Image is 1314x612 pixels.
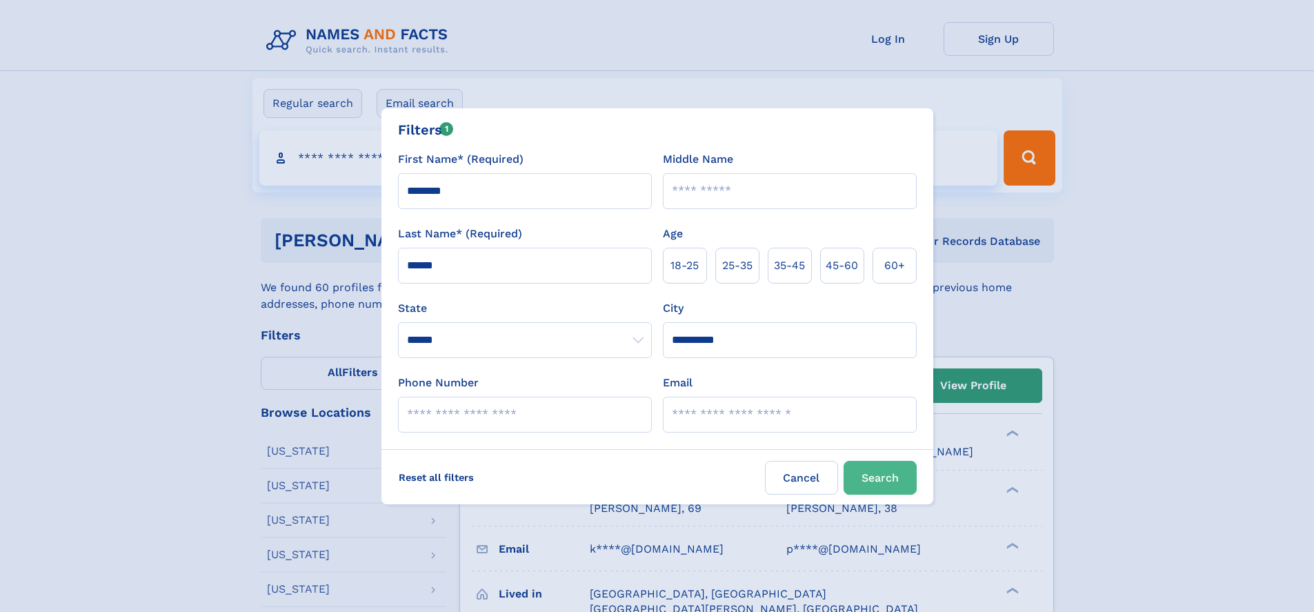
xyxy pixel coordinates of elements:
[765,461,838,495] label: Cancel
[390,461,483,494] label: Reset all filters
[398,119,454,140] div: Filters
[774,257,805,274] span: 35‑45
[826,257,858,274] span: 45‑60
[844,461,917,495] button: Search
[884,257,905,274] span: 60+
[663,151,733,168] label: Middle Name
[663,300,684,317] label: City
[398,151,524,168] label: First Name* (Required)
[663,375,693,391] label: Email
[398,375,479,391] label: Phone Number
[722,257,753,274] span: 25‑35
[670,257,699,274] span: 18‑25
[398,300,652,317] label: State
[663,226,683,242] label: Age
[398,226,522,242] label: Last Name* (Required)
